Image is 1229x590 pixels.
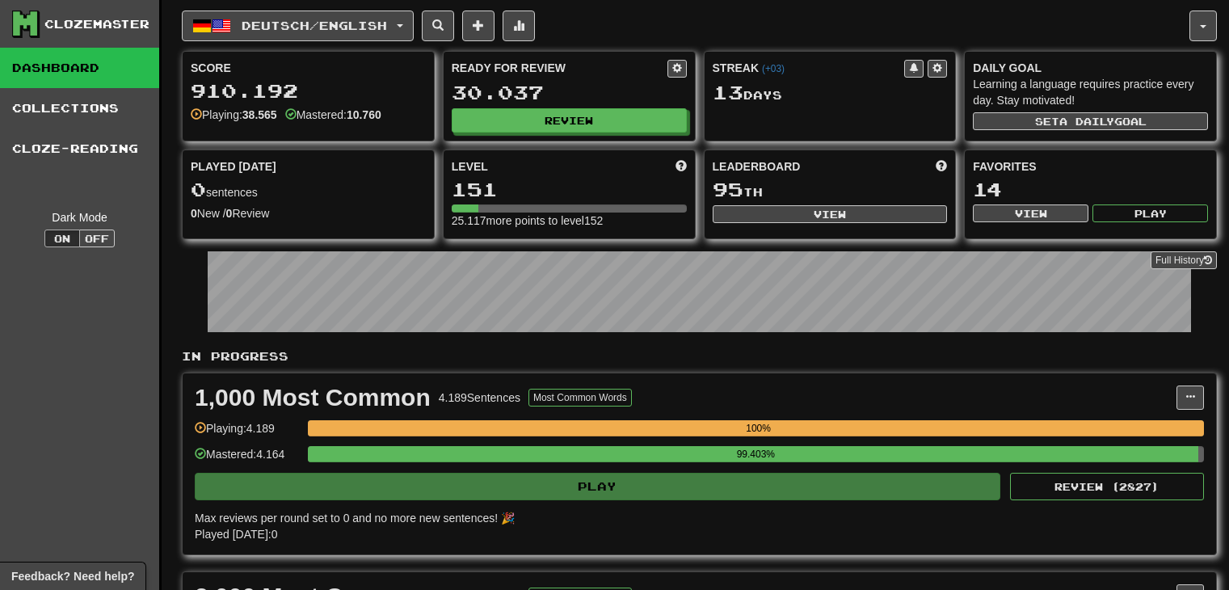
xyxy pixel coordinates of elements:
span: 95 [713,178,743,200]
div: Max reviews per round set to 0 and no more new sentences! 🎉 [195,510,1194,526]
div: New / Review [191,205,426,221]
button: Seta dailygoal [973,112,1208,130]
div: 910.192 [191,81,426,101]
span: Played [DATE]: 0 [195,528,277,541]
div: 100% [313,420,1204,436]
div: Score [191,60,426,76]
div: 30.037 [452,82,687,103]
strong: 38.565 [242,108,277,121]
span: 0 [191,178,206,200]
div: Ready for Review [452,60,667,76]
button: Review (2827) [1010,473,1204,500]
button: Most Common Words [528,389,632,407]
div: 1,000 Most Common [195,386,431,410]
strong: 10.760 [347,108,381,121]
div: Playing: 4.189 [195,420,300,447]
div: 14 [973,179,1208,200]
div: Daily Goal [973,60,1208,76]
div: Mastered: [285,107,381,123]
span: a daily [1059,116,1114,127]
button: View [973,204,1088,222]
div: sentences [191,179,426,200]
button: View [713,205,948,223]
span: Open feedback widget [11,568,134,584]
strong: 0 [191,207,197,220]
div: 99.403% [313,446,1198,462]
button: Deutsch/English [182,11,414,41]
button: Play [1092,204,1208,222]
div: Mastered: 4.164 [195,446,300,473]
span: This week in points, UTC [936,158,947,175]
div: Day s [713,82,948,103]
button: Play [195,473,1000,500]
div: Playing: [191,107,277,123]
button: Add sentence to collection [462,11,495,41]
a: (+03) [762,63,785,74]
div: 25.117 more points to level 152 [452,213,687,229]
div: Learning a language requires practice every day. Stay motivated! [973,76,1208,108]
span: 13 [713,81,743,103]
button: More stats [503,11,535,41]
span: Leaderboard [713,158,801,175]
span: Played [DATE] [191,158,276,175]
div: Clozemaster [44,16,149,32]
button: On [44,230,80,247]
div: Dark Mode [12,209,147,225]
span: Level [452,158,488,175]
div: 4.189 Sentences [439,390,520,406]
div: Streak [713,60,905,76]
button: Off [79,230,115,247]
button: Search sentences [422,11,454,41]
span: Deutsch / English [242,19,387,32]
strong: 0 [226,207,233,220]
div: Favorites [973,158,1208,175]
button: Review [452,108,687,133]
div: th [713,179,948,200]
p: In Progress [182,348,1217,365]
div: 151 [452,179,687,200]
a: Full History [1151,251,1217,269]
